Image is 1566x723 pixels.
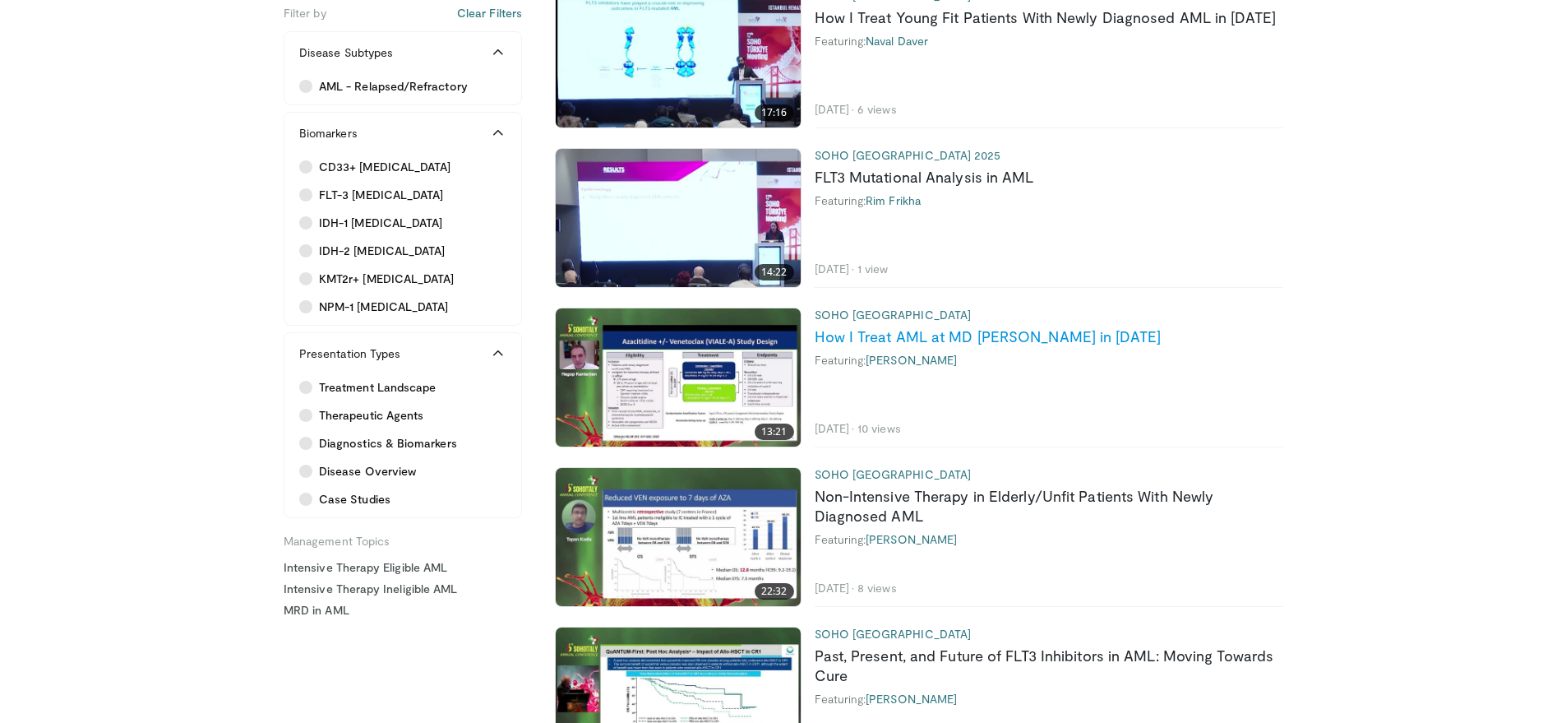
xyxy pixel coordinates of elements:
span: 17:16 [755,104,794,121]
a: SOHO [GEOGRAPHIC_DATA] 2025 [815,148,1001,162]
a: SOHO [GEOGRAPHIC_DATA] [815,308,972,322]
button: Biomarkers [284,113,521,154]
a: [PERSON_NAME] [866,692,957,706]
div: Featuring: [815,193,1283,208]
li: 6 views [857,102,897,117]
a: How I Treat AML at MD [PERSON_NAME] in [DATE] [815,327,1162,345]
span: IDH-1 [MEDICAL_DATA] [319,215,442,231]
span: KMT2r+ [MEDICAL_DATA] [319,271,454,287]
button: Clear Filters [457,5,522,21]
a: [PERSON_NAME] [866,353,957,367]
a: 13:21 [556,308,801,447]
li: [DATE] [815,421,855,436]
span: Treatment Landscape [319,379,436,396]
a: 14:22 [556,149,801,287]
a: MRD in AML [284,602,522,619]
button: Presentation Types [284,333,521,374]
div: Featuring: [815,692,1283,707]
span: 14:22 [755,264,794,280]
div: Featuring: [815,353,1283,368]
a: How I Treat Young Fit Patients With Newly Diagnosed AML in [DATE] [815,8,1277,26]
span: FLT-3 [MEDICAL_DATA] [319,187,443,203]
span: IDH-2 [MEDICAL_DATA] [319,243,445,259]
span: Diagnostics & Biomarkers [319,435,457,452]
button: Disease Subtypes [284,32,521,73]
a: SOHO [GEOGRAPHIC_DATA] [815,627,972,641]
span: AML - Relapsed/Refractory [319,78,468,95]
a: SOHO [GEOGRAPHIC_DATA] [815,467,972,481]
li: [DATE] [815,262,855,276]
img: f24c4ebf-e41c-4d5c-9696-46c75696f1de.620x360_q85_upscale.jpg [556,149,801,287]
span: Disease Overview [319,463,416,480]
span: 22:32 [755,583,794,600]
a: Intensive Therapy Ineligible AML [284,581,522,597]
a: Past, Present, and Future of FLT3 Inhibitors in AML: Moving Towards Cure [815,647,1274,684]
img: a803b020-6671-4593-b87d-9049b219645d.620x360_q85_upscale.jpg [556,468,801,606]
span: NPM-1 [MEDICAL_DATA] [319,299,448,315]
a: Naval Daver [866,34,928,48]
li: 1 view [857,262,888,276]
a: Intensive Therapy Eligible AML [284,559,522,576]
div: Featuring: [815,34,1283,49]
div: Featuring: [815,532,1283,547]
li: 10 views [857,421,901,436]
span: Therapeutic Agents [319,407,423,424]
h5: Management Topics [284,528,522,549]
a: Rim Frikha [866,193,921,207]
li: 8 views [857,581,897,596]
span: Case Studies [319,491,390,507]
li: [DATE] [815,581,855,596]
img: 6a43e9ce-0c3c-4fe0-ba7f-87cd4530d7eb.620x360_q85_upscale.jpg [556,308,801,447]
li: [DATE] [815,102,855,117]
a: 22:32 [556,468,801,606]
span: 13:21 [755,424,794,440]
a: Non-Intensive Therapy in Elderly/Unfit Patients With Newly Diagnosed AML [815,487,1214,525]
a: FLT3 Mutational Analysis in AML [815,168,1034,186]
span: CD33+ [MEDICAL_DATA] [319,159,450,175]
a: [PERSON_NAME] [866,532,957,546]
